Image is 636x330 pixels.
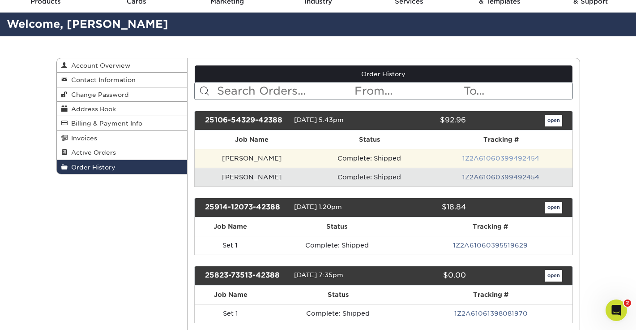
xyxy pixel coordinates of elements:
[195,304,266,323] td: Set 1
[57,160,188,174] a: Order History
[266,217,408,236] th: Status
[377,202,473,213] div: $18.84
[68,62,130,69] span: Account Overview
[195,130,309,149] th: Job Name
[545,270,562,282] a: open
[624,300,631,307] span: 2
[57,102,188,116] a: Address Book
[294,116,344,123] span: [DATE] 5:43pm
[377,115,473,126] div: $92.96
[463,82,572,100] input: To...
[195,286,266,304] th: Job Name
[462,155,539,162] a: 1Z2A61060399492454
[266,304,410,323] td: Complete: Shipped
[57,58,188,73] a: Account Overview
[216,82,354,100] input: Search Orders...
[57,73,188,87] a: Contact Information
[377,270,473,282] div: $0.00
[195,149,309,168] td: [PERSON_NAME]
[68,164,115,171] span: Order History
[57,87,188,102] a: Change Password
[309,149,430,168] td: Complete: Shipped
[195,236,266,255] td: Set 1
[57,145,188,160] a: Active Orders
[68,105,116,113] span: Address Book
[198,115,294,126] div: 25106-54329-42388
[68,91,129,98] span: Change Password
[68,76,136,83] span: Contact Information
[430,130,572,149] th: Tracking #
[68,149,116,156] span: Active Orders
[309,130,430,149] th: Status
[606,300,627,321] iframe: Intercom live chat
[408,217,572,236] th: Tracking #
[68,135,97,142] span: Invoices
[266,286,410,304] th: Status
[57,131,188,145] a: Invoices
[294,203,342,210] span: [DATE] 1:20pm
[410,286,572,304] th: Tracking #
[462,174,539,181] a: 1Z2A61060399492454
[454,310,528,317] a: 1Z2A61061398081970
[545,115,562,126] a: open
[195,168,309,187] td: [PERSON_NAME]
[309,168,430,187] td: Complete: Shipped
[198,202,294,213] div: 25914-12073-42388
[266,236,408,255] td: Complete: Shipped
[294,271,343,278] span: [DATE] 7:35pm
[195,217,266,236] th: Job Name
[68,120,142,127] span: Billing & Payment Info
[195,65,572,82] a: Order History
[354,82,463,100] input: From...
[453,242,528,249] a: 1Z2A61060395519629
[57,116,188,130] a: Billing & Payment Info
[198,270,294,282] div: 25823-73513-42388
[545,202,562,213] a: open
